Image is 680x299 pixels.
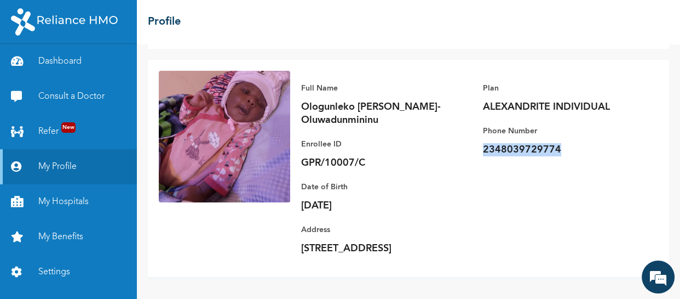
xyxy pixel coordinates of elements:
span: Conversation [5,264,107,272]
p: Date of Birth [301,180,454,194]
p: 2348039729774 [483,143,636,156]
p: Address [301,223,454,236]
img: Enrollee [159,71,290,202]
p: Phone Number [483,125,636,138]
p: [DATE] [301,199,454,212]
p: Ologunleko [PERSON_NAME]-Oluwadunmininu [301,100,454,127]
img: d_794563401_company_1708531726252_794563401 [20,55,44,82]
div: Chat with us now [57,61,184,76]
p: Full Name [301,82,454,95]
textarea: Type your message and hit 'Enter' [5,206,209,245]
span: We're online! [64,92,151,202]
div: Minimize live chat window [180,5,206,32]
div: FAQs [107,245,209,279]
span: New [61,122,76,133]
p: Plan [483,82,636,95]
p: Enrollee ID [301,138,454,151]
h2: Profile [148,14,181,30]
p: GPR/10007/C [301,156,454,170]
p: [STREET_ADDRESS] [301,242,454,255]
p: ALEXANDRITE INDIVIDUAL [483,100,636,114]
img: RelianceHMO's Logo [11,8,118,36]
